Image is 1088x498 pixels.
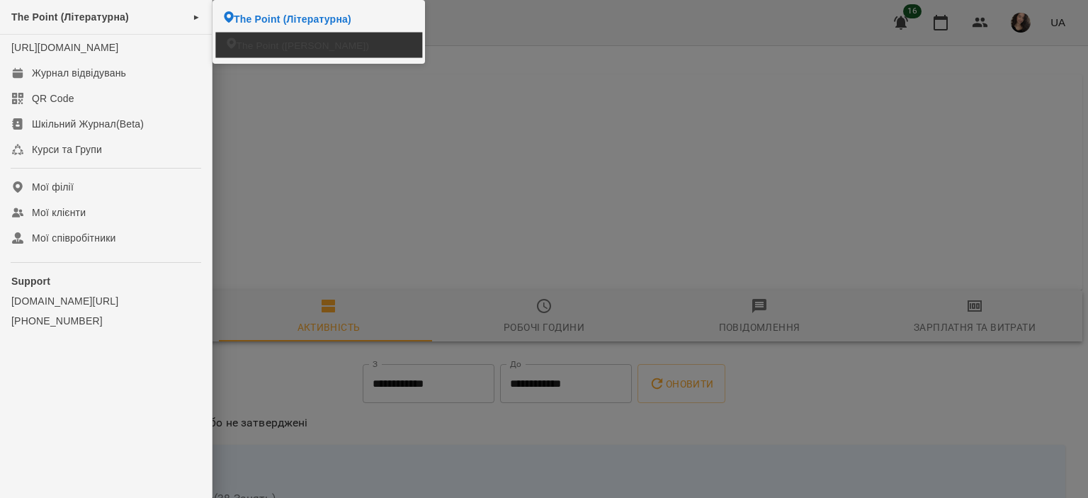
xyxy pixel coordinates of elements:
[32,117,144,131] div: Шкільний Журнал(Beta)
[32,66,126,80] div: Журнал відвідувань
[32,91,74,106] div: QR Code
[193,11,200,23] span: ►
[236,38,369,52] span: The Point ([PERSON_NAME])
[11,314,200,328] a: [PHONE_NUMBER]
[32,231,116,245] div: Мої співробітники
[32,142,102,157] div: Курси та Групи
[32,180,74,194] div: Мої філії
[11,11,129,23] span: The Point (Літературна)
[11,42,118,53] a: [URL][DOMAIN_NAME]
[11,274,200,288] p: Support
[234,12,351,26] span: The Point (Літературна)
[11,294,200,308] a: [DOMAIN_NAME][URL]
[32,205,86,220] div: Мої клієнти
